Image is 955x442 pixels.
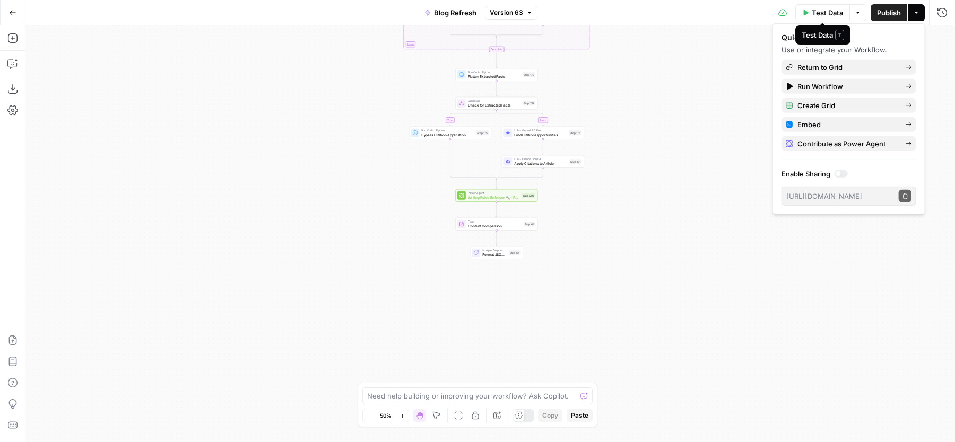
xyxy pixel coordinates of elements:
div: Step 64 [509,250,521,255]
div: Multiple OutputsFormat JSON SummaryStep 64 [455,246,537,259]
span: LLM · Claude Opus 4 [514,157,567,161]
g: Edge from step_174 to step_176 [497,109,544,126]
span: Paste [571,411,588,420]
span: Apply Citations to Article [514,161,567,166]
span: Run Workflow [797,81,897,92]
span: Writing Rules Enforcer 🔨 - Fork [468,195,520,200]
span: Multiple Outputs [482,248,507,252]
span: Copy [542,411,558,420]
span: Use or integrate your Workflow. [782,46,887,54]
span: Run Code · Python [468,70,520,74]
div: Quick Actions [782,32,916,43]
div: Step 174 [523,101,535,105]
button: Publish [871,4,907,21]
span: Check for Extracted Facts [468,102,520,108]
button: Test Data [795,4,850,21]
button: Copy [538,409,562,422]
div: Step 176 [569,130,581,135]
span: 50% [380,411,392,420]
g: Edge from step_176 to step_181 [542,139,544,154]
span: Format JSON Summary [482,252,507,257]
span: Power Agent [468,191,520,195]
span: Contribute as Power Agent [797,138,897,149]
span: Version 63 [490,8,523,17]
div: Step 63 [524,222,535,226]
span: Embed [797,119,897,130]
span: Create Grid [797,100,897,111]
g: Edge from step_167-iteration-end to step_173 [496,52,497,67]
button: Blog Refresh [418,4,483,21]
div: LLM · Claude Opus 4Apply Citations to ArticleStep 181 [502,155,584,168]
button: Version 63 [485,6,537,20]
div: Test Data [802,30,844,40]
span: Return to Grid [797,62,897,73]
div: Complete [455,47,537,52]
div: LLM · Gemini 2.5 ProFind Citation OpportunitiesStep 176 [502,127,584,139]
g: Edge from step_174 to step_175 [449,109,497,126]
div: Complete [489,47,505,52]
g: Edge from step_63 to step_64 [496,230,497,245]
button: Paste [567,409,593,422]
label: Enable Sharing [782,169,916,179]
span: Condition [468,99,520,103]
span: Bypass Citation Application [421,132,474,137]
span: LLM · Gemini 2.5 Pro [514,128,567,132]
span: Content Comparison [468,223,522,228]
g: Edge from step_174-conditional-end to step_206 [496,179,497,189]
span: Run Code · Python [421,128,474,132]
span: Blog Refresh [434,7,476,18]
div: Run Code · PythonFlatten Extracted FactsStep 173 [455,68,537,81]
span: Flow [468,219,522,224]
div: Step 175 [476,130,489,135]
span: Find Citation Opportunities [514,132,567,137]
div: Step 181 [569,159,581,164]
img: vrinnnclop0vshvmafd7ip1g7ohf [459,222,464,227]
g: Edge from step_206 to step_63 [496,201,497,217]
div: Run Code · PythonBypass Citation ApplicationStep 175 [409,127,491,139]
div: Step 206 [522,193,535,198]
div: Step 173 [523,72,535,77]
g: Edge from step_173 to step_174 [496,81,497,96]
span: Flatten Extracted Facts [468,74,520,79]
div: Power AgentWriting Rules Enforcer 🔨 - ForkStep 206 [455,189,537,202]
g: Edge from step_181 to step_174-conditional-end [497,167,543,180]
g: Edge from step_172 to step_171-conditional-end [497,25,543,37]
g: Edge from step_175 to step_174-conditional-end [450,139,497,180]
div: FlowContent ComparisonStep 63 [455,218,537,231]
span: Publish [877,7,901,18]
span: T [835,30,844,40]
span: Test Data [812,7,843,18]
div: ConditionCheck for Extracted FactsStep 174 [455,97,537,110]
